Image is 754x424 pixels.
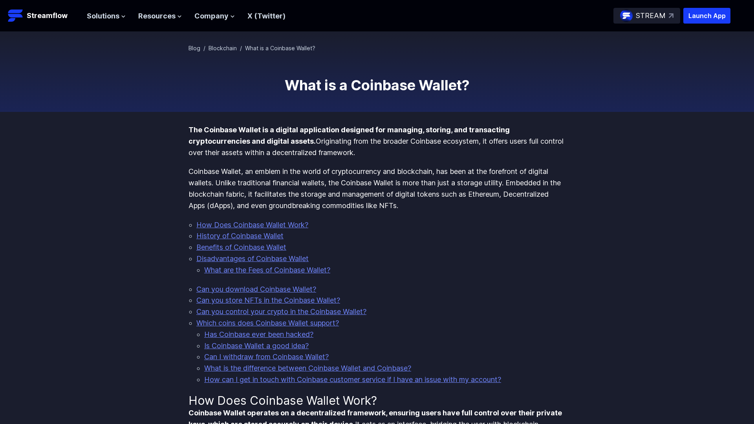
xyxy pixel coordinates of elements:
span: / [203,45,205,51]
a: History of Coinbase Wallet [196,232,284,240]
strong: The Coinbase Wallet is a digital application designed for managing, storing, and transacting cryp... [188,126,510,145]
a: Benefits of Coinbase Wallet [196,243,286,251]
a: Can you control your crypto in the Coinbase Wallet? [196,307,366,316]
a: Can you download Coinbase Wallet? [196,285,316,293]
a: Disadvantages of Coinbase Wallet [196,254,309,263]
button: Launch App [683,8,730,24]
button: Resources [138,11,182,22]
span: Resources [138,11,176,22]
a: What are the Fees of Coinbase Wallet? [204,266,330,274]
p: Coinbase Wallet, an emblem in the world of cryptocurrency and blockchain, has been at the forefro... [188,166,565,211]
button: Solutions [87,11,126,22]
button: Company [194,11,235,22]
span: What is a Coinbase Wallet? [245,45,315,51]
a: Has Coinbase ever been hacked? [204,330,313,338]
a: Streamflow [8,8,79,24]
span: Company [194,11,229,22]
a: How can I get in touch with Coinbase customer service if I have an issue with my account? [204,375,501,384]
img: Streamflow Logo [8,8,24,24]
a: Can you store NFTs in the Coinbase Wallet? [196,296,340,304]
a: What is the difference between Coinbase Wallet and Coinbase? [204,364,411,372]
p: Originating from the broader Coinbase ecosystem, it offers users full control over their assets w... [188,124,565,158]
p: STREAM [636,10,666,22]
a: How Does Coinbase Wallet Work? [196,221,308,229]
h1: What is a Coinbase Wallet? [188,77,565,93]
span: / [240,45,242,51]
a: Blog [188,45,200,51]
a: STREAM [613,8,680,24]
p: Streamflow [27,10,68,21]
a: Is Coinbase Wallet a good idea? [204,342,309,350]
span: Solutions [87,11,119,22]
a: Which coins does Coinbase Wallet support? [196,319,339,327]
a: Can I withdraw from Coinbase Wallet? [204,353,329,361]
img: top-right-arrow.svg [669,13,673,18]
a: X (Twitter) [247,12,285,20]
a: Blockchain [209,45,237,51]
img: streamflow-logo-circle.png [620,9,633,22]
h2: How Does Coinbase Wallet Work? [188,393,565,408]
